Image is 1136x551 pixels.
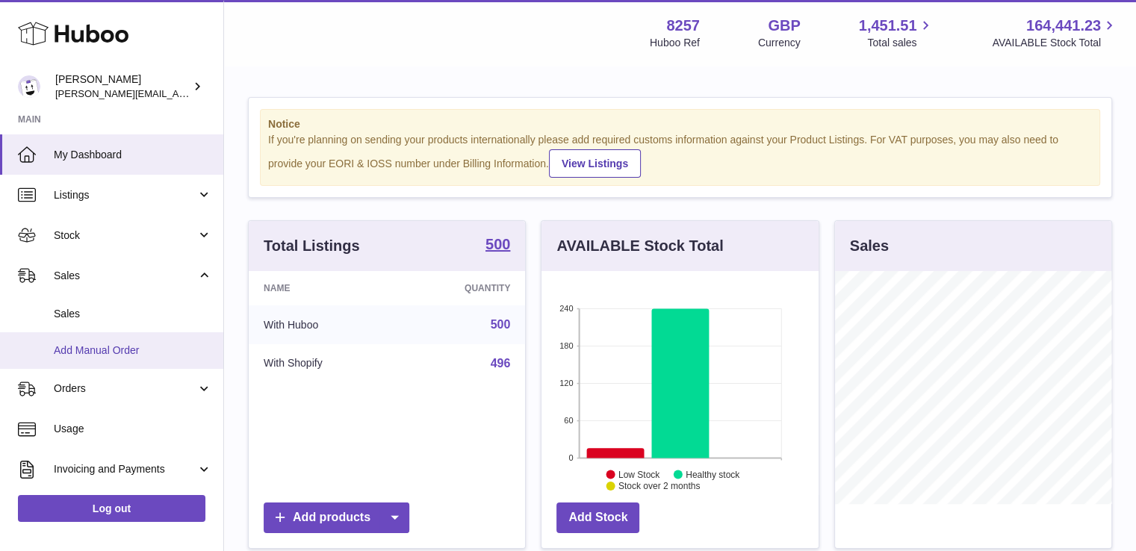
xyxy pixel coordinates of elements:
a: Add products [264,502,409,533]
a: Log out [18,495,205,522]
td: With Shopify [249,344,398,383]
a: Add Stock [556,502,639,533]
span: 164,441.23 [1026,16,1101,36]
a: View Listings [549,149,641,178]
span: Orders [54,382,196,396]
div: Currency [758,36,801,50]
text: 240 [559,304,573,313]
td: With Huboo [249,305,398,344]
span: Sales [54,307,212,321]
h3: Sales [850,236,889,256]
a: 496 [491,357,511,370]
span: Total sales [867,36,934,50]
strong: 8257 [666,16,700,36]
text: Low Stock [618,469,660,479]
div: Huboo Ref [650,36,700,50]
text: Healthy stock [686,469,740,479]
a: 500 [485,237,510,255]
th: Quantity [398,271,526,305]
strong: Notice [268,117,1092,131]
img: Mohsin@planlabsolutions.com [18,75,40,98]
div: If you're planning on sending your products internationally please add required customs informati... [268,133,1092,178]
span: AVAILABLE Stock Total [992,36,1118,50]
a: 500 [491,318,511,331]
span: Listings [54,188,196,202]
text: 120 [559,379,573,387]
text: Stock over 2 months [618,481,700,491]
text: 0 [569,453,574,462]
span: Usage [54,422,212,436]
strong: GBP [768,16,800,36]
span: Stock [54,228,196,243]
h3: AVAILABLE Stock Total [556,236,723,256]
span: My Dashboard [54,148,212,162]
text: 180 [559,341,573,350]
a: 1,451.51 Total sales [859,16,934,50]
span: [PERSON_NAME][EMAIL_ADDRESS][DOMAIN_NAME] [55,87,299,99]
strong: 500 [485,237,510,252]
h3: Total Listings [264,236,360,256]
a: 164,441.23 AVAILABLE Stock Total [992,16,1118,50]
th: Name [249,271,398,305]
div: [PERSON_NAME] [55,72,190,101]
span: Add Manual Order [54,343,212,358]
span: Invoicing and Payments [54,462,196,476]
text: 60 [565,416,574,425]
span: Sales [54,269,196,283]
span: 1,451.51 [859,16,917,36]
